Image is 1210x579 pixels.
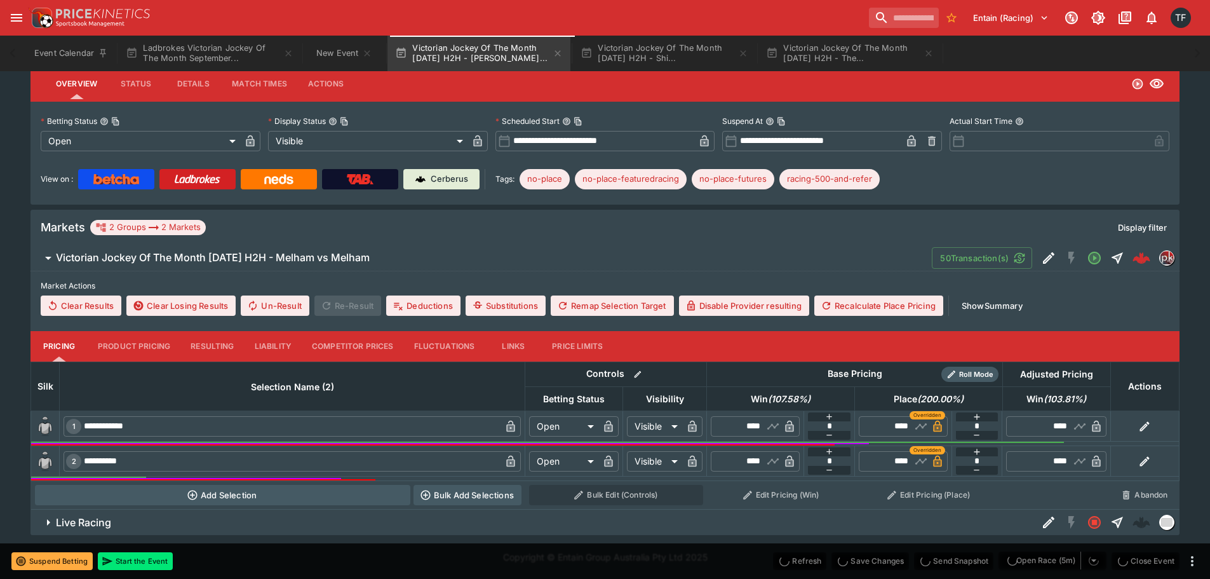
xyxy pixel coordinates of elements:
button: SGM Disabled [1060,511,1083,534]
div: Open [529,416,598,437]
button: Suspend AtCopy To Clipboard [765,117,774,126]
th: Controls [525,362,707,386]
div: Betting Target: cerberus [575,169,687,189]
div: liveracing [1159,515,1174,530]
p: Display Status [268,116,326,126]
button: Copy To Clipboard [574,117,582,126]
img: Neds [264,174,293,184]
button: Event Calendar [27,36,116,71]
button: Edit Detail [1037,511,1060,534]
div: Betting Target: cerberus [779,169,880,189]
button: Abandon [1114,485,1175,505]
button: ShowSummary [954,296,1030,316]
button: Notifications [1140,6,1163,29]
p: Actual Start Time [950,116,1012,126]
div: Betting Target: cerberus [692,169,774,189]
div: 2f61a188-2c4c-42ec-bb7f-06115ecabe5c [1133,249,1150,267]
span: 1 [70,422,78,431]
th: Silk [31,362,60,411]
button: Select Tenant [965,8,1056,28]
button: Competitor Prices [302,331,404,362]
img: liveracing [1160,515,1174,529]
span: no-place [520,173,570,186]
img: Cerberus [415,174,426,184]
img: PriceKinetics Logo [28,5,53,31]
div: Visible [627,451,682,472]
div: Visible [627,416,682,437]
button: Remap Selection Target [551,296,674,316]
img: Betcha [93,174,139,184]
button: Open [1083,247,1106,269]
button: Details [165,69,222,99]
button: Clear Losing Results [126,296,236,316]
button: Scheduled StartCopy To Clipboard [562,117,571,126]
button: Resulting [180,331,244,362]
p: Betting Status [41,116,97,126]
div: Base Pricing [823,366,887,382]
button: Straight [1106,511,1129,534]
div: 2 Groups 2 Markets [95,220,201,235]
button: 50Transaction(s) [932,247,1032,269]
button: open drawer [5,6,28,29]
button: Connected to PK [1060,6,1083,29]
button: Copy To Clipboard [340,117,349,126]
img: logo-cerberus--red.svg [1133,249,1150,267]
label: Tags: [495,169,514,189]
button: Victorian Jockey Of The Month [DATE] H2H - [PERSON_NAME]... [387,36,570,71]
svg: Closed [1087,515,1102,530]
img: Sportsbook Management [56,21,124,27]
button: Product Pricing [88,331,180,362]
button: Recalculate Place Pricing [814,296,943,316]
button: SGM Disabled [1060,247,1083,269]
button: Substitutions [466,296,546,316]
button: Match Times [222,69,297,99]
span: Overridden [913,411,941,419]
button: Pricing [30,331,88,362]
label: Market Actions [41,276,1169,296]
button: Ladbrokes Victorian Jockey Of The Month September... [118,36,301,71]
span: Roll Mode [954,369,998,380]
div: pricekinetics [1159,250,1174,266]
th: Actions [1110,362,1179,411]
button: Betting StatusCopy To Clipboard [100,117,109,126]
span: Un-Result [241,296,309,316]
img: PriceKinetics [56,9,150,18]
span: Win(103.81%) [1012,392,1100,407]
button: Bulk Edit (Controls) [529,485,703,505]
button: Disable Provider resulting [679,296,809,316]
div: Show/hide Price Roll mode configuration. [941,367,998,382]
img: blank-silk.png [35,416,55,437]
button: Edit Detail [1037,247,1060,269]
button: Edit Pricing (Place) [859,485,999,505]
button: Add Selection [35,485,410,505]
button: Status [107,69,165,99]
h5: Markets [41,220,85,235]
em: ( 200.00 %) [917,392,964,407]
button: No Bookmarks [941,8,962,28]
button: Deductions [386,296,460,316]
button: New Event [304,36,385,71]
div: Betting Target: cerberus [520,169,570,189]
button: Closed [1083,511,1106,534]
span: Selection Name (2) [237,379,348,395]
span: Overridden [913,446,941,454]
button: Documentation [1113,6,1136,29]
button: Actual Start Time [1015,117,1024,126]
span: no-place-featuredracing [575,173,687,186]
p: Scheduled Start [495,116,560,126]
button: Victorian Jockey Of The Month [DATE] H2H - The... [758,36,941,71]
span: Visibility [632,392,698,407]
button: Clear Results [41,296,121,316]
div: Open [41,131,240,151]
button: Toggle light/dark mode [1087,6,1110,29]
button: Links [485,331,542,362]
button: Bulk edit [629,366,646,383]
button: Victorian Jockey Of The Month [DATE] H2H - Melham vs Melham [30,245,932,271]
span: no-place-futures [692,173,774,186]
span: 2 [69,457,79,466]
button: Fluctuations [404,331,485,362]
button: Start the Event [98,552,173,570]
div: Open [529,451,598,472]
div: Tom Flynn [1171,8,1191,28]
span: racing-500-and-refer [779,173,880,186]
